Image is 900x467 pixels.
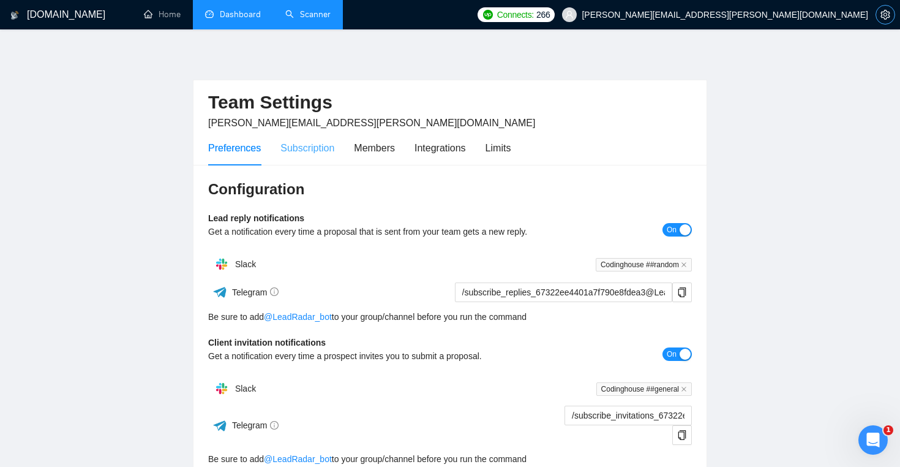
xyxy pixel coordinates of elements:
div: Get a notification every time a proposal that is sent from your team gets a new reply. [208,225,571,238]
span: close [681,386,687,392]
a: @LeadRadar_bot [264,310,332,324]
div: Limits [486,140,511,156]
div: Members [354,140,395,156]
span: Telegram [232,287,279,297]
a: setting [876,10,895,20]
span: copy [673,287,691,297]
span: info-circle [270,421,279,430]
div: Preferences [208,140,261,156]
img: ww3wtPAAAAAElFTkSuQmCC [212,418,228,433]
a: searchScanner [285,9,331,20]
a: homeHome [144,9,181,20]
img: hpQkSZIkSZIkSZIkSZIkSZIkSZIkSZIkSZIkSZIkSZIkSZIkSZIkSZIkSZIkSZIkSZIkSZIkSZIkSZIkSZIkSZIkSZIkSZIkS... [209,252,234,276]
h2: Team Settings [208,90,692,115]
div: Be sure to add to your group/channel before you run the command [208,310,692,324]
span: user [565,10,574,19]
b: Client invitation notifications [208,338,326,347]
span: 266 [536,8,550,21]
span: Connects: [497,8,534,21]
span: Codinghouse ##general [596,382,692,396]
img: hpQkSZIkSZIkSZIkSZIkSZIkSZIkSZIkSZIkSZIkSZIkSZIkSZIkSZIkSZIkSZIkSZIkSZIkSZIkSZIkSZIkSZIkSZIkSZIkS... [209,376,234,401]
h3: Configuration [208,180,692,199]
span: close [681,262,687,268]
div: Be sure to add to your group/channel before you run the command [208,452,692,466]
a: @LeadRadar_bot [264,452,332,466]
img: logo [10,6,19,25]
div: Integrations [414,140,466,156]
span: [PERSON_NAME][EMAIL_ADDRESS][PERSON_NAME][DOMAIN_NAME] [208,118,535,128]
span: On [667,223,677,237]
span: copy [673,430,691,440]
button: setting [876,5,895,25]
div: Subscription [280,140,334,156]
button: copy [672,283,692,302]
b: Lead reply notifications [208,213,304,223]
span: Codinghouse ##random [596,258,692,271]
span: Telegram [232,420,279,430]
span: Slack [235,259,256,269]
div: Get a notification every time a prospect invites you to submit a proposal. [208,349,571,363]
iframe: Intercom live chat [858,425,888,455]
button: copy [672,425,692,445]
a: dashboardDashboard [205,9,261,20]
span: On [667,347,677,361]
span: setting [876,10,894,20]
span: Slack [235,384,256,393]
img: ww3wtPAAAAAElFTkSuQmCC [212,284,228,300]
span: info-circle [270,287,279,296]
span: 1 [883,425,893,435]
img: upwork-logo.png [483,10,493,20]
